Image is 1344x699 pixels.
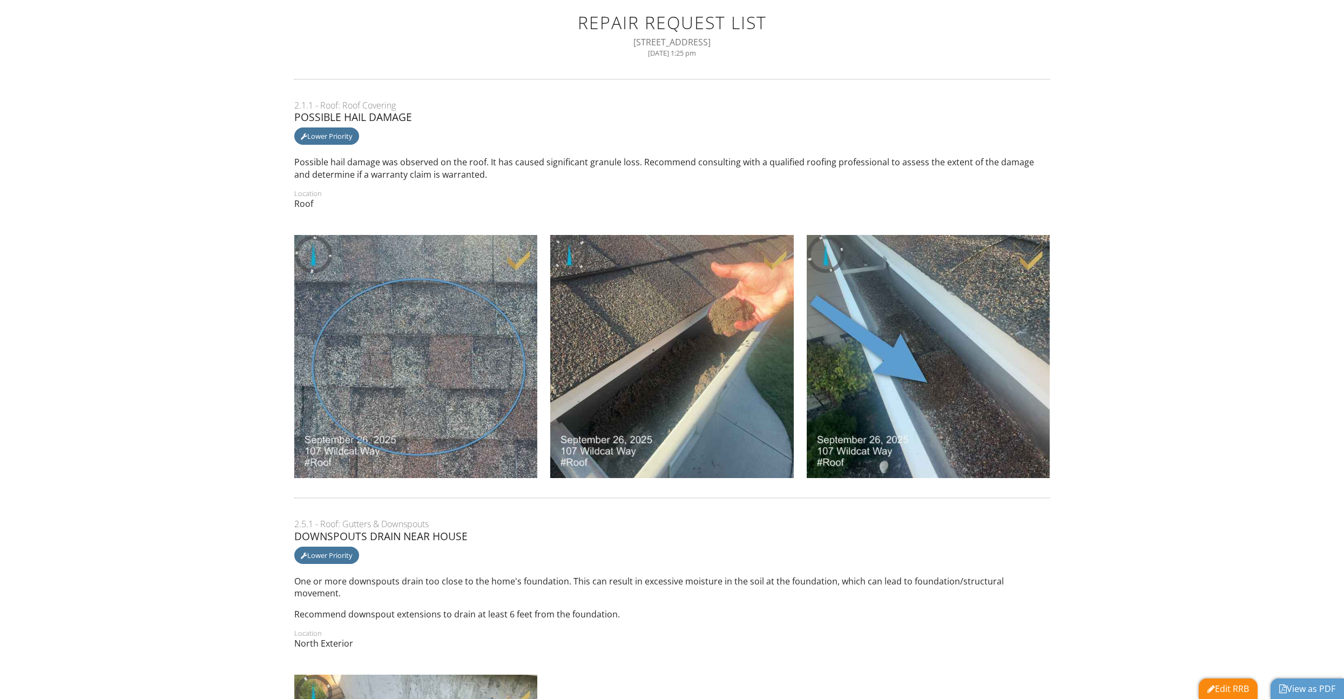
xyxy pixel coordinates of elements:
[307,49,1037,57] div: [DATE] 1:25 pm
[294,235,538,479] img: data
[807,235,1050,479] img: data
[294,127,359,145] div: Lower Priority
[307,36,1037,48] div: [STREET_ADDRESS]
[294,629,1050,637] div: Location
[307,13,1037,32] h1: Repair Request List
[294,99,1050,111] div: 2.1.1 - Roof: Roof Covering
[294,156,1050,180] p: Possible hail damage was observed on the roof. It has caused significant granule loss. Recommend ...
[1279,683,1335,695] a: View as PDF
[294,518,1050,530] div: 2.5.1 - Roof: Gutters & Downspouts
[294,547,359,564] div: Lower Priority
[550,235,794,479] img: data
[294,198,1050,210] p: Roof
[294,111,1050,123] div: Possible Hail Damage
[294,608,1050,620] p: Recommend downspout extensions to drain at least 6 feet from the foundation.
[294,637,1050,649] p: North Exterior
[294,575,1050,600] p: One or more downspouts drain too close to the home's foundation. This can result in excessive moi...
[294,189,1050,198] div: Location
[1207,683,1249,695] a: Edit RRB
[294,530,1050,542] div: Downspouts Drain Near House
